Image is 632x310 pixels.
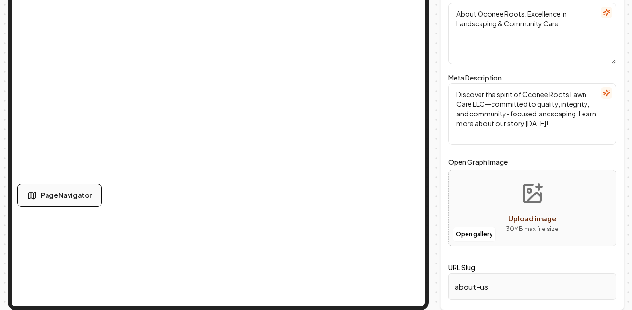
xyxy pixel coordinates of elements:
[506,224,559,234] p: 30 MB max file size
[448,73,502,82] label: Meta Description
[17,184,102,207] button: Page Navigator
[498,174,566,241] button: Upload image
[453,227,496,242] button: Open gallery
[448,263,475,272] label: URL Slug
[508,214,556,223] span: Upload image
[41,190,92,200] span: Page Navigator
[448,156,616,168] label: Open Graph Image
